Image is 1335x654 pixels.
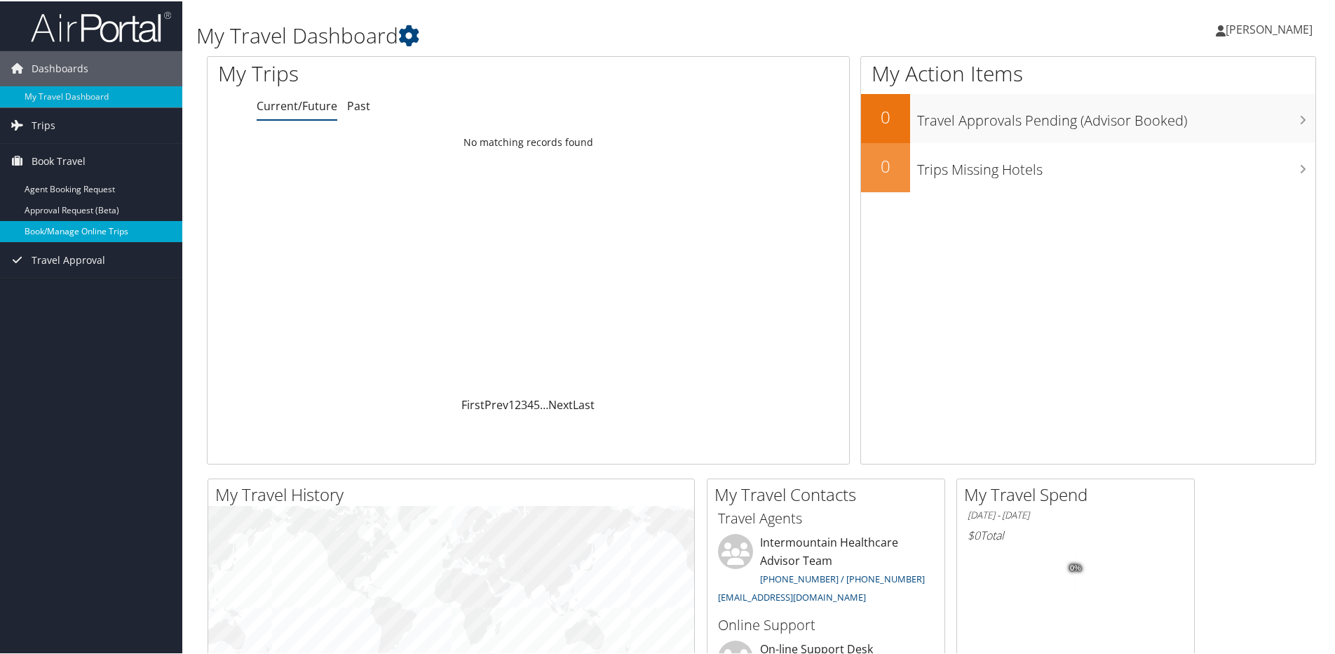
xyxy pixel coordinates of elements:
[521,396,527,411] a: 3
[208,128,849,154] td: No matching records found
[31,9,171,42] img: airportal-logo.png
[484,396,508,411] a: Prev
[861,142,1315,191] a: 0Trips Missing Hotels
[1070,563,1081,571] tspan: 0%
[257,97,337,112] a: Current/Future
[347,97,370,112] a: Past
[32,50,88,85] span: Dashboards
[917,152,1315,178] h3: Trips Missing Hotels
[461,396,484,411] a: First
[218,58,571,87] h1: My Trips
[540,396,548,411] span: …
[534,396,540,411] a: 5
[861,153,910,177] h2: 0
[968,526,980,542] span: $0
[760,571,925,584] a: [PHONE_NUMBER] / [PHONE_NUMBER]
[573,396,595,411] a: Last
[861,58,1315,87] h1: My Action Items
[714,481,944,505] h2: My Travel Contacts
[32,241,105,276] span: Travel Approval
[548,396,573,411] a: Next
[968,507,1184,521] h6: [DATE] - [DATE]
[196,20,950,49] h1: My Travel Dashboard
[718,614,934,634] h3: Online Support
[718,507,934,527] h3: Travel Agents
[718,589,866,602] a: [EMAIL_ADDRESS][DOMAIN_NAME]
[1226,20,1313,36] span: [PERSON_NAME]
[215,481,694,505] h2: My Travel History
[32,142,86,178] span: Book Travel
[711,533,941,608] li: Intermountain Healthcare Advisor Team
[32,107,55,142] span: Trips
[861,93,1315,142] a: 0Travel Approvals Pending (Advisor Booked)
[1216,7,1327,49] a: [PERSON_NAME]
[964,481,1194,505] h2: My Travel Spend
[968,526,1184,542] h6: Total
[508,396,515,411] a: 1
[527,396,534,411] a: 4
[515,396,521,411] a: 2
[917,102,1315,129] h3: Travel Approvals Pending (Advisor Booked)
[861,104,910,128] h2: 0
